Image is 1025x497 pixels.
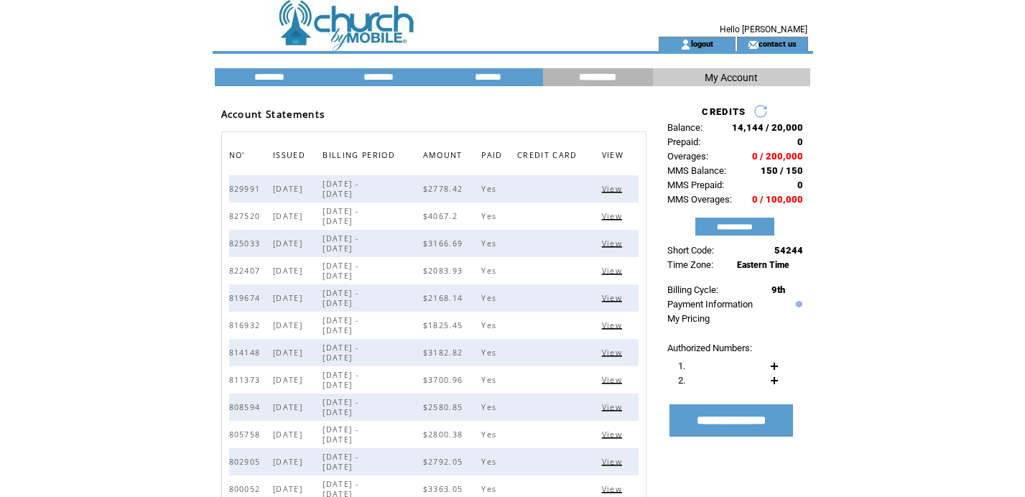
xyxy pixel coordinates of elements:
[423,457,467,467] span: $2792.05
[678,361,685,371] span: 1.
[705,72,758,83] span: My Account
[602,348,626,358] span: Click to view this bill
[481,429,500,440] span: Yes
[667,313,710,324] a: My Pricing
[423,348,467,358] span: $3182.82
[680,39,691,50] img: account_icon.gif
[273,293,306,303] span: [DATE]
[323,315,358,335] span: [DATE] - [DATE]
[229,293,264,303] span: 819674
[423,266,467,276] span: $2083.93
[423,147,466,167] span: AMOUNT
[732,122,803,133] span: 14,144 / 20,000
[481,238,500,249] span: Yes
[517,147,581,167] span: CREDIT CARD
[602,238,626,249] span: Click to view this bill
[273,375,306,385] span: [DATE]
[323,179,358,199] span: [DATE] - [DATE]
[678,375,685,386] span: 2.
[229,320,264,330] span: 816932
[737,260,789,270] span: Eastern Time
[602,147,627,167] span: VIEW
[481,184,500,194] span: Yes
[273,211,306,221] span: [DATE]
[273,348,306,358] span: [DATE]
[602,184,626,192] a: View
[481,211,500,221] span: Yes
[761,165,803,176] span: 150 / 150
[423,402,467,412] span: $2580.85
[229,266,264,276] span: 822407
[273,320,306,330] span: [DATE]
[229,457,264,467] span: 802905
[423,293,467,303] span: $2168.14
[323,261,358,281] span: [DATE] - [DATE]
[423,150,466,159] a: AMOUNT
[602,293,626,302] a: View
[481,293,500,303] span: Yes
[323,288,358,308] span: [DATE] - [DATE]
[229,484,264,494] span: 800052
[667,165,726,176] span: MMS Balance:
[323,233,358,254] span: [DATE] - [DATE]
[602,484,626,494] span: Click to view this bill
[481,484,500,494] span: Yes
[221,108,325,121] span: Account Statements
[602,293,626,303] span: Click to view this bill
[273,238,306,249] span: [DATE]
[752,194,803,205] span: 0 / 100,000
[667,259,713,270] span: Time Zone:
[691,39,713,48] a: logout
[667,245,714,256] span: Short Code:
[792,301,802,307] img: help.gif
[667,284,718,295] span: Billing Cycle:
[423,484,467,494] span: $3363.05
[273,457,306,467] span: [DATE]
[273,150,309,159] a: ISSUED
[667,180,724,190] span: MMS Prepaid:
[602,429,626,440] span: Click to view this bill
[702,106,746,117] span: CREDITS
[323,150,399,159] a: BILLING PERIOD
[323,343,358,363] span: [DATE] - [DATE]
[667,122,702,133] span: Balance:
[481,457,500,467] span: Yes
[423,211,461,221] span: $4067.2
[481,348,500,358] span: Yes
[752,151,803,162] span: 0 / 200,000
[273,266,306,276] span: [DATE]
[602,266,626,274] a: View
[667,299,753,310] a: Payment Information
[229,211,264,221] span: 827520
[602,457,626,467] span: Click to view this bill
[323,452,358,472] span: [DATE] - [DATE]
[759,39,797,48] a: contact us
[602,266,626,276] span: Click to view this bill
[323,424,358,445] span: [DATE] - [DATE]
[423,375,467,385] span: $3700.96
[602,348,626,356] a: View
[323,370,358,390] span: [DATE] - [DATE]
[229,150,249,159] a: NO'
[423,320,467,330] span: $1825.45
[481,375,500,385] span: Yes
[423,429,467,440] span: $2800.38
[602,238,626,247] a: View
[273,402,306,412] span: [DATE]
[323,397,358,417] span: [DATE] - [DATE]
[602,320,626,330] span: Click to view this bill
[602,211,626,221] span: Click to view this bill
[748,39,759,50] img: contact_us_icon.gif
[481,320,500,330] span: Yes
[423,184,467,194] span: $2778.42
[667,151,708,162] span: Overages:
[481,266,500,276] span: Yes
[720,24,807,34] span: Hello [PERSON_NAME]
[602,402,626,411] a: View
[602,320,626,329] a: View
[323,206,358,226] span: [DATE] - [DATE]
[481,147,506,167] span: PAID
[229,238,264,249] span: 825033
[323,147,399,167] span: BILLING PERIOD
[481,402,500,412] span: Yes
